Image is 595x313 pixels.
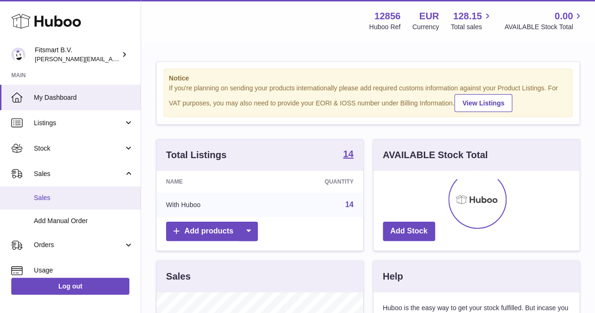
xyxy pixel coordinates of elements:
[369,23,401,32] div: Huboo Ref
[35,46,119,64] div: Fitsmart B.V.
[34,119,124,128] span: Listings
[383,222,435,241] a: Add Stock
[413,23,439,32] div: Currency
[34,193,134,202] span: Sales
[345,201,354,209] a: 14
[374,10,401,23] strong: 12856
[454,94,512,112] a: View Listings
[504,23,584,32] span: AVAILABLE Stock Total
[169,84,567,112] div: If you're planning on sending your products internationally please add required customs informati...
[34,241,124,249] span: Orders
[34,93,134,102] span: My Dashboard
[419,10,439,23] strong: EUR
[157,171,265,193] th: Name
[166,222,258,241] a: Add products
[383,270,403,283] h3: Help
[451,10,492,32] a: 128.15 Total sales
[453,10,482,23] span: 128.15
[343,149,353,161] a: 14
[383,149,488,161] h3: AVAILABLE Stock Total
[504,10,584,32] a: 0.00 AVAILABLE Stock Total
[169,74,567,83] strong: Notice
[11,48,25,62] img: jonathan@leaderoo.com
[11,278,129,295] a: Log out
[34,217,134,225] span: Add Manual Order
[265,171,363,193] th: Quantity
[166,149,227,161] h3: Total Listings
[35,55,189,63] span: [PERSON_NAME][EMAIL_ADDRESS][DOMAIN_NAME]
[451,23,492,32] span: Total sales
[555,10,573,23] span: 0.00
[157,193,265,217] td: With Huboo
[343,149,353,159] strong: 14
[34,266,134,275] span: Usage
[34,144,124,153] span: Stock
[34,169,124,178] span: Sales
[166,270,190,283] h3: Sales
